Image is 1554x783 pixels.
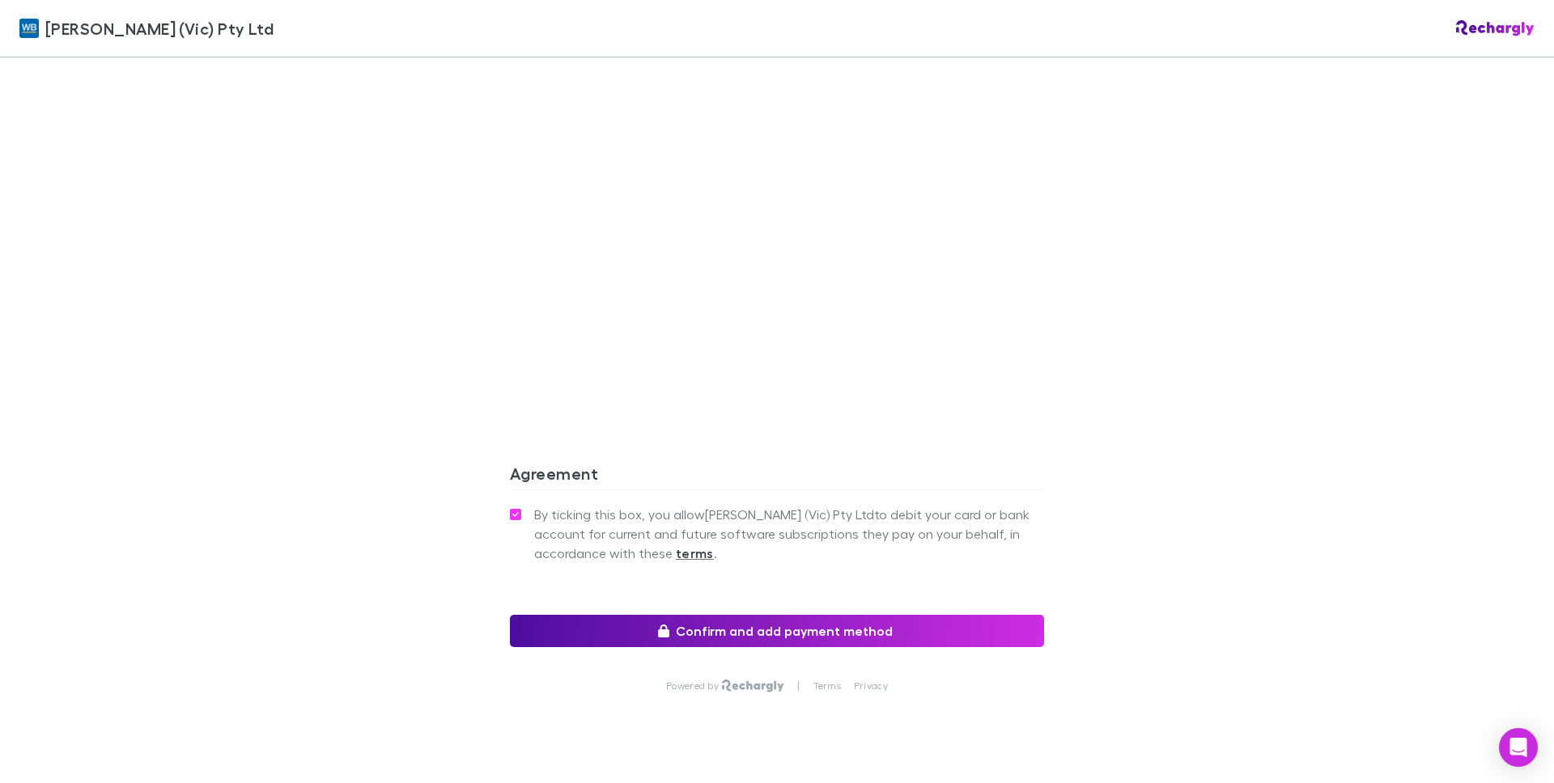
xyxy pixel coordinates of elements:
iframe: Secure address input frame [507,16,1047,389]
p: Powered by [666,679,722,692]
button: Confirm and add payment method [510,615,1044,647]
p: | [797,679,800,692]
div: Open Intercom Messenger [1499,728,1538,767]
a: Terms [813,679,841,692]
span: By ticking this box, you allow [PERSON_NAME] (Vic) Pty Ltd to debit your card or bank account for... [534,505,1044,563]
img: Rechargly Logo [722,679,784,692]
a: Privacy [854,679,888,692]
h3: Agreement [510,463,1044,489]
img: William Buck (Vic) Pty Ltd's Logo [19,19,39,38]
span: [PERSON_NAME] (Vic) Pty Ltd [45,16,274,40]
strong: terms [676,545,714,561]
img: Rechargly Logo [1456,20,1535,36]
